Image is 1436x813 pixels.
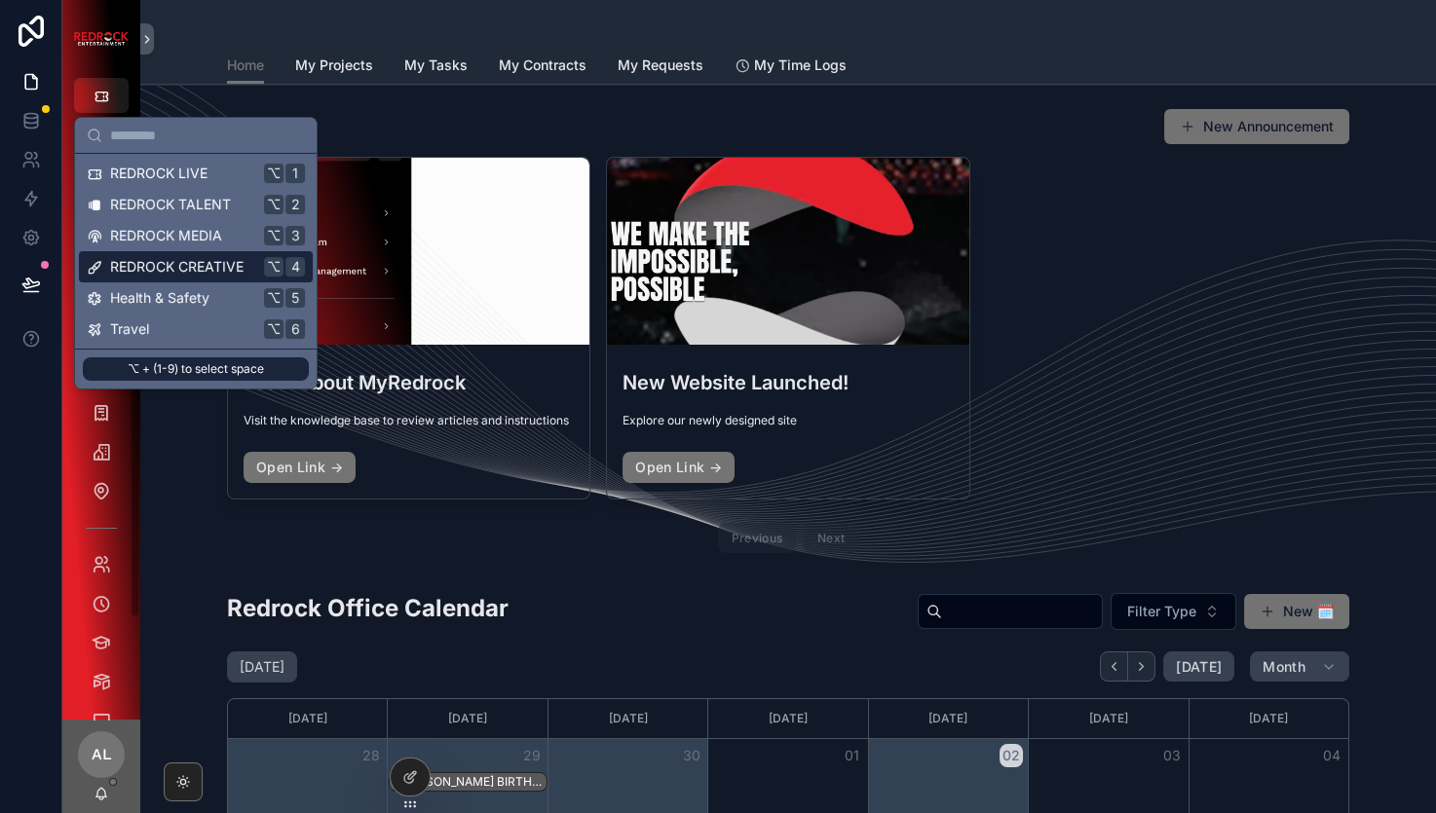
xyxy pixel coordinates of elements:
[1320,744,1343,767] button: 04
[110,164,208,183] span: REDROCK LIVE
[244,413,574,428] span: Visit the knowledge base to review articles and instructions
[74,32,129,46] img: App logo
[62,113,140,720] div: scrollable content
[711,699,864,738] div: [DATE]
[754,55,847,75] span: My Time Logs
[404,55,468,75] span: My Tasks
[244,452,356,483] a: Open Link →
[266,259,282,275] span: ⌥
[287,321,303,337] span: 6
[607,158,968,345] div: Screenshot-2025-08-19-at-10.28.09-AM.png
[623,452,735,483] a: Open Link →
[1000,744,1023,767] button: 02
[618,48,703,87] a: My Requests
[1244,594,1349,629] button: New 🗓️
[110,288,209,308] span: Health & Safety
[227,48,264,85] a: Home
[618,55,703,75] span: My Requests
[227,592,509,624] h2: Redrock Office Calendar
[110,257,244,277] span: REDROCK CREATIVE
[295,48,373,87] a: My Projects
[1111,593,1236,630] button: Select Button
[287,228,303,243] span: 3
[1100,651,1128,682] button: Back
[75,154,317,349] div: Suggestions
[287,166,303,181] span: 1
[1127,602,1196,621] span: Filter Type
[404,48,468,87] a: My Tasks
[287,290,303,306] span: 5
[110,319,149,339] span: Travel
[399,774,546,790] div: [PERSON_NAME] BIRTHDAY
[872,699,1025,738] div: [DATE]
[92,743,112,766] span: AL
[1128,651,1155,682] button: Next
[735,48,847,87] a: My Time Logs
[287,259,303,275] span: 4
[244,368,574,397] h3: Learn about MyRedrock
[83,357,309,381] p: ⌥ + (1-9) to select space
[606,157,969,499] a: New Website Launched!Explore our newly designed siteOpen Link →
[231,699,384,738] div: [DATE]
[1160,744,1184,767] button: 03
[1032,699,1185,738] div: [DATE]
[499,55,586,75] span: My Contracts
[499,48,586,87] a: My Contracts
[359,744,383,767] button: 28
[110,195,231,214] span: REDROCK TALENT
[228,158,589,345] div: Screenshot-2025-08-19-at-2.09.49-PM.png
[1163,651,1234,683] button: [DATE]
[399,773,546,791] div: JESYKA DUNN BIRTHDAY
[295,55,373,75] span: My Projects
[1250,651,1349,683] button: Month
[287,197,303,212] span: 2
[1263,658,1305,676] span: Month
[551,699,704,738] div: [DATE]
[1192,699,1345,738] div: [DATE]
[266,228,282,243] span: ⌥
[623,413,953,428] span: Explore our newly designed site
[266,166,282,181] span: ⌥
[227,55,264,75] span: Home
[840,744,863,767] button: 01
[240,657,284,677] h2: [DATE]
[520,744,544,767] button: 29
[680,744,703,767] button: 30
[266,197,282,212] span: ⌥
[227,157,590,499] a: Learn about MyRedrockVisit the knowledge base to review articles and instructionsOpen Link →
[391,699,544,738] div: [DATE]
[110,226,222,245] span: REDROCK MEDIA
[266,321,282,337] span: ⌥
[1176,658,1222,676] span: [DATE]
[1164,109,1349,144] button: New Announcement
[623,368,953,397] h3: New Website Launched!
[266,290,282,306] span: ⌥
